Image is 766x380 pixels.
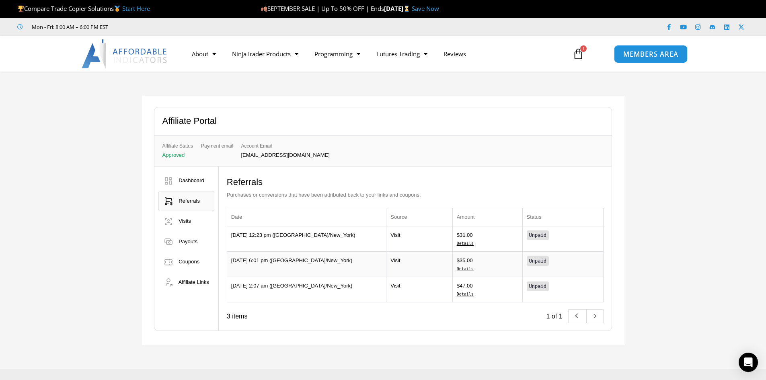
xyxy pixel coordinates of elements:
[158,252,214,272] a: Coupons
[158,191,214,212] a: Referrals
[527,214,542,220] span: Status
[179,198,200,204] span: Referrals
[739,353,758,372] div: Open Intercom Messenger
[457,214,475,220] span: Amount
[179,218,191,224] span: Visits
[162,115,217,127] h2: Affiliate Portal
[241,142,329,150] span: Account Email
[412,4,439,12] a: Save Now
[227,310,248,322] div: 3 items
[529,258,546,264] span: Unpaid
[457,232,460,238] span: $
[82,39,168,68] img: LogoAI | Affordable Indicators – NinjaTrader
[162,152,193,158] p: Approved
[580,45,587,52] span: 1
[114,6,120,12] img: 🥇
[546,313,563,320] span: 1 of 1
[457,283,473,289] bdi: 47.00
[17,4,150,12] span: Compare Trade Copier Solutions
[158,211,214,232] a: Visits
[184,45,563,63] nav: Menu
[457,240,518,247] a: Details
[201,142,233,150] span: Payment email
[158,232,214,252] a: Payouts
[623,51,678,58] span: MEMBERS AREA
[261,4,384,12] span: SEPTEMBER SALE | Up To 50% OFF | Ends
[227,177,604,188] h2: Referrals
[368,45,435,63] a: Futures Trading
[457,291,518,298] a: Details
[227,226,386,251] td: [DATE] 12:23 pm ([GEOGRAPHIC_DATA]/New_York)
[122,4,150,12] a: Start Here
[179,259,199,265] span: Coupons
[435,45,474,63] a: Reviews
[241,152,329,158] p: [EMAIL_ADDRESS][DOMAIN_NAME]
[227,277,386,302] td: [DATE] 2:07 am ([GEOGRAPHIC_DATA]/New_York)
[457,265,518,273] a: Details
[179,177,204,183] span: Dashboard
[119,23,240,31] iframe: Customer reviews powered by Trustpilot
[306,45,368,63] a: Programming
[386,251,452,277] td: Visit
[231,214,242,220] span: Date
[227,190,604,200] p: Purchases or conversions that have been attributed back to your links and coupons.
[529,283,546,289] span: Unpaid
[404,6,410,12] img: ⌛
[384,4,412,12] strong: [DATE]
[18,6,24,12] img: 🏆
[158,272,214,293] a: Affiliate Links
[390,214,407,220] span: Source
[529,232,546,238] span: Unpaid
[162,142,193,150] span: Affiliate Status
[457,257,473,263] bdi: 35.00
[227,251,386,277] td: [DATE] 6:01 pm ([GEOGRAPHIC_DATA]/New_York)
[158,170,214,191] a: Dashboard
[184,45,224,63] a: About
[561,42,596,66] a: 1
[386,277,452,302] td: Visit
[261,6,267,12] img: 🍂
[614,45,688,63] a: MEMBERS AREA
[457,257,460,263] span: $
[178,279,209,285] span: Affiliate Links
[179,238,197,244] span: Payouts
[30,22,108,32] span: Mon - Fri: 8:00 AM – 6:00 PM EST
[457,283,460,289] span: $
[386,226,452,251] td: Visit
[457,232,473,238] bdi: 31.00
[224,45,306,63] a: NinjaTrader Products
